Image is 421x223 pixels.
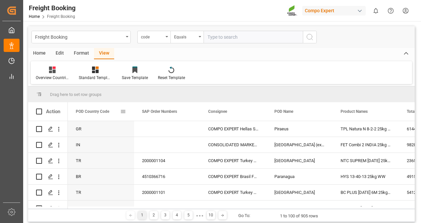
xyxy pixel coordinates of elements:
[134,169,200,184] div: 4510366716
[207,211,215,219] div: 10
[266,153,333,168] div: [GEOGRAPHIC_DATA]
[68,185,134,200] div: TR
[200,121,266,137] div: COMPO EXPERT Hellas S.A., CE_HELLAS
[170,31,204,43] button: open menu
[266,201,333,216] div: Paranagua
[46,109,60,114] div: Action
[333,153,399,168] div: NTC SUPREM [DATE] 25kg (x42) INT
[341,109,368,114] span: Product Names
[28,185,68,201] div: Press SPACE to select this row.
[238,212,250,219] div: Go To:
[29,14,40,19] a: Home
[200,169,266,184] div: COMPO EXPERT Brasil Fert. Ltda
[200,153,266,168] div: COMPO EXPERT Turkey Tarim Ltd., CE_TURKEY
[161,211,169,219] div: 3
[69,48,94,59] div: Format
[196,213,203,218] div: ● ● ●
[28,169,68,185] div: Press SPACE to select this row.
[51,48,69,59] div: Edit
[134,201,200,216] div: 4510366709
[68,201,134,216] div: BR
[333,121,399,137] div: TPL Natura N 8-2-2 25kg (x40) GR
[28,137,68,153] div: Press SPACE to select this row.
[333,137,399,153] div: FET Combi 2 INDIA 25kg (x18) EN,ES
[274,109,293,114] span: POD Name
[266,121,333,137] div: Piraeus
[200,201,266,216] div: COMPO EXPERT Brasil Fert. Ltda
[158,75,185,81] div: Reset Template
[79,75,112,81] div: Standard Templates
[142,109,177,114] span: SAP Order Numbers
[173,211,181,219] div: 4
[28,48,51,59] div: Home
[184,211,193,219] div: 5
[76,109,109,114] span: POD Country Code
[302,6,366,16] div: Compo Expert
[266,137,333,153] div: [GEOGRAPHIC_DATA] (ex [GEOGRAPHIC_DATA])
[280,213,318,219] div: 1 to 100 of 905 rows
[68,121,134,137] div: GR
[94,48,114,59] div: View
[31,31,131,43] button: open menu
[174,32,197,40] div: Equals
[208,109,227,114] span: Consignee
[333,185,399,200] div: BC PLUS [DATE] 6M 25kg (x42) INT;FLO T CLUB [DATE] 25kg (x42) INT
[141,32,164,40] div: code
[36,75,69,81] div: Overview Countries
[137,31,170,43] button: open menu
[287,5,298,17] img: Screenshot%202023-09-29%20at%2010.02.21.png_1712312052.png
[134,185,200,200] div: 2000001101
[333,201,399,216] div: HAK Base [DATE] 25kg (x48) BR
[28,153,68,169] div: Press SPACE to select this row.
[122,75,148,81] div: Save Template
[35,32,123,41] div: Freight Booking
[200,137,266,153] div: CONSOLIDATED MARKETING COMPANY
[138,211,146,219] div: 1
[28,121,68,137] div: Press SPACE to select this row.
[29,3,75,13] div: Freight Booking
[266,169,333,184] div: Paranagua
[204,31,303,43] input: Type to search
[134,153,200,168] div: 2000001104
[368,3,383,18] button: show 0 new notifications
[333,169,399,184] div: HYS 13-40-13 25kg WW
[68,137,134,153] div: IN
[200,185,266,200] div: COMPO EXPERT Turkey Tarim Ltd., CE_TURKEY
[68,153,134,168] div: TR
[302,4,368,17] button: Compo Expert
[150,211,158,219] div: 2
[28,201,68,216] div: Press SPACE to select this row.
[266,185,333,200] div: [GEOGRAPHIC_DATA]
[383,3,398,18] button: Help Center
[50,92,102,97] span: Drag here to set row groups
[68,169,134,184] div: BR
[303,31,317,43] button: search button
